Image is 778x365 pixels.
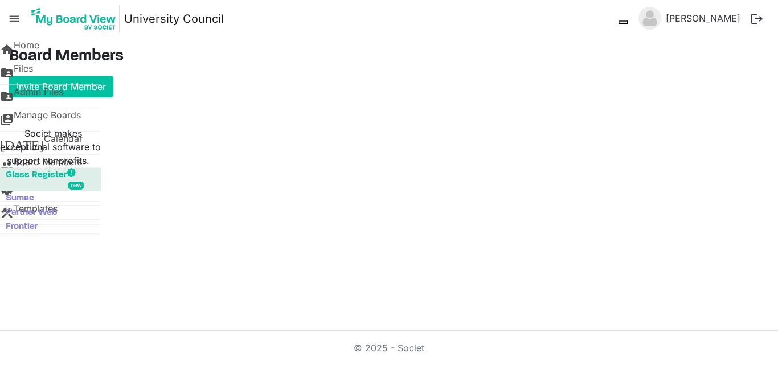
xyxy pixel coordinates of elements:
img: My Board View Logo [28,5,120,33]
h3: Board Members [9,47,769,67]
span: Admin Files [14,85,63,108]
img: no-profile-picture.svg [638,7,661,30]
span: menu [3,8,25,30]
button: logout [745,7,769,31]
div: new [68,182,84,190]
a: © 2025 - Societ [354,342,424,354]
a: My Board View Logo [28,5,124,33]
a: [PERSON_NAME] [661,7,745,30]
span: Manage Boards [14,108,81,131]
span: Files [14,61,33,84]
span: Home [14,38,39,61]
a: University Council [124,7,224,30]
